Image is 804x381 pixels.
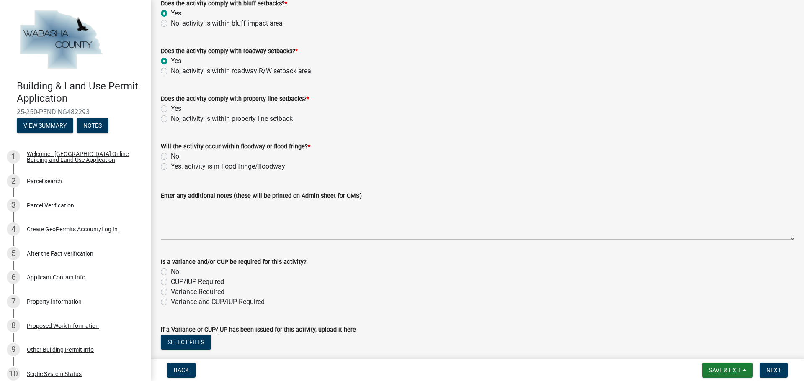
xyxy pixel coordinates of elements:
[27,274,85,280] div: Applicant Contact Info
[171,161,285,171] label: Yes, activity is in flood fringe/floodway
[17,123,73,129] wm-modal-confirm: Summary
[161,96,309,102] label: Does the activity comply with property line setbacks?
[161,49,298,54] label: Does the activity comply with roadway setbacks?
[27,202,74,208] div: Parcel Verification
[171,56,181,66] label: Yes
[709,367,741,373] span: Save & Exit
[171,18,283,28] label: No, activity is within bluff impact area
[27,371,82,377] div: Septic System Status
[171,104,181,114] label: Yes
[760,363,788,378] button: Next
[7,222,20,236] div: 4
[171,114,293,124] label: No, activity is within property line setback
[171,8,181,18] label: Yes
[7,367,20,381] div: 10
[7,295,20,308] div: 7
[7,199,20,212] div: 3
[7,247,20,260] div: 5
[7,319,20,332] div: 8
[161,144,310,150] label: Will the activity occur within floodway or flood fringe?
[27,347,94,353] div: Other Building Permit Info
[27,323,99,329] div: Proposed Work Information
[161,259,307,265] label: Is a variance and/or CUP be required for this activity?
[766,367,781,373] span: Next
[17,108,134,116] span: 25-250-PENDING482293
[171,267,179,277] label: No
[7,150,20,164] div: 1
[17,118,73,133] button: View Summary
[161,327,356,333] label: If a Variance or CUP/IUP has been issued for this activity, upload it here
[171,66,311,76] label: No, activity is within roadway R/W setback area
[167,363,196,378] button: Back
[7,271,20,284] div: 6
[171,151,179,161] label: No
[77,123,108,129] wm-modal-confirm: Notes
[161,1,287,7] label: Does the activity comply with bluff setbacks?
[171,297,265,307] label: Variance and CUP/IUP Required
[171,287,224,297] label: Variance Required
[27,178,62,184] div: Parcel search
[161,193,362,199] label: Enter any additional notes (these will be printed on Admin sheet for CMS)
[27,151,137,163] div: Welcome - [GEOGRAPHIC_DATA] Online Building and Land Use Application
[17,80,144,105] h4: Building & Land Use Permit Application
[7,174,20,188] div: 2
[77,118,108,133] button: Notes
[174,367,189,373] span: Back
[17,9,106,72] img: Wabasha County, Minnesota
[702,363,753,378] button: Save & Exit
[171,277,224,287] label: CUP/IUP Required
[27,251,93,256] div: After the Fact Verification
[27,299,82,304] div: Property Information
[161,335,211,350] button: Select files
[27,226,118,232] div: Create GeoPermits Account/Log In
[7,343,20,356] div: 9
